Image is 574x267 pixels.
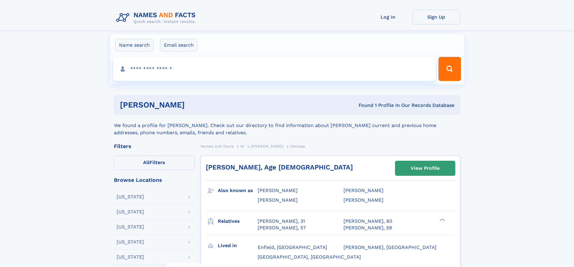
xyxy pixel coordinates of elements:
a: Sign Up [412,10,460,24]
a: View Profile [395,161,455,175]
div: Filters [114,144,195,149]
a: [PERSON_NAME], Age [DEMOGRAPHIC_DATA] [206,163,353,171]
div: Browse Locations [114,177,195,183]
h3: Relatives [218,216,258,226]
a: [PERSON_NAME], 57 [258,225,306,231]
span: [PERSON_NAME], [GEOGRAPHIC_DATA] [343,244,437,250]
span: Enfield, [GEOGRAPHIC_DATA] [258,244,327,250]
h3: Lived in [218,241,258,251]
span: [PERSON_NAME] [343,188,384,193]
div: ❯ [438,218,445,222]
div: [US_STATE] [117,210,144,214]
input: search input [113,57,436,81]
label: Filters [114,156,195,170]
span: W [240,144,244,148]
div: [US_STATE] [117,255,144,259]
div: [US_STATE] [117,194,144,199]
h1: [PERSON_NAME] [120,101,272,109]
label: Email search [160,39,198,51]
button: Search Button [438,57,461,81]
div: [US_STATE] [117,225,144,229]
img: Logo Names and Facts [114,10,201,26]
div: [US_STATE] [117,240,144,244]
a: [PERSON_NAME] [251,142,283,150]
span: All [143,160,149,165]
label: Name search [115,39,154,51]
span: [PERSON_NAME] [343,197,384,203]
a: [PERSON_NAME], 80 [343,218,392,225]
a: W [240,142,244,150]
a: [PERSON_NAME], 59 [343,225,392,231]
span: [PERSON_NAME] [258,197,298,203]
div: Found 1 Profile In Our Records Database [271,102,454,109]
span: [PERSON_NAME] [258,188,298,193]
div: View Profile [411,161,440,175]
a: Log In [364,10,412,24]
span: [GEOGRAPHIC_DATA], [GEOGRAPHIC_DATA] [258,254,361,260]
span: [PERSON_NAME] [251,144,283,148]
span: Chelsea [290,144,305,148]
h3: Also known as [218,185,258,196]
div: We found a profile for [PERSON_NAME]. Check out our directory to find information about [PERSON_N... [114,115,460,136]
a: Names and Facts [201,142,234,150]
a: [PERSON_NAME], 31 [258,218,305,225]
